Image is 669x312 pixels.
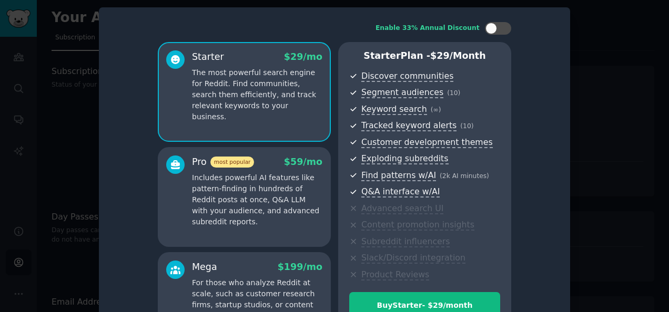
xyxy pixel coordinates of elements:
p: The most powerful search engine for Reddit. Find communities, search them efficiently, and track ... [192,67,322,122]
p: Includes powerful AI features like pattern-finding in hundreds of Reddit posts at once, Q&A LLM w... [192,172,322,227]
span: Subreddit influencers [361,236,450,247]
span: $ 59 /mo [284,157,322,167]
span: Content promotion insights [361,220,474,231]
span: ( 10 ) [447,89,460,97]
div: Mega [192,261,217,274]
div: Buy Starter - $ 29 /month [350,300,500,311]
span: Product Reviews [361,269,429,280]
div: Starter [192,50,224,64]
span: Segment audiences [361,87,443,98]
span: Exploding subreddits [361,153,448,164]
span: Tracked keyword alerts [361,120,457,131]
span: $ 29 /month [430,50,486,61]
span: Q&A interface w/AI [361,186,440,197]
span: most popular [210,157,255,168]
span: ( 10 ) [460,122,473,130]
span: $ 199 /mo [278,262,322,272]
span: Advanced search UI [361,203,443,214]
span: Find patterns w/AI [361,170,436,181]
div: Pro [192,155,254,169]
p: Starter Plan - [349,49,500,63]
span: Discover communities [361,71,453,82]
span: ( 2k AI minutes ) [440,172,489,180]
span: Keyword search [361,104,427,115]
span: $ 29 /mo [284,51,322,62]
span: ( ∞ ) [431,106,441,113]
div: Enable 33% Annual Discount [376,24,480,33]
span: Customer development themes [361,137,493,148]
span: Slack/Discord integration [361,253,465,264]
